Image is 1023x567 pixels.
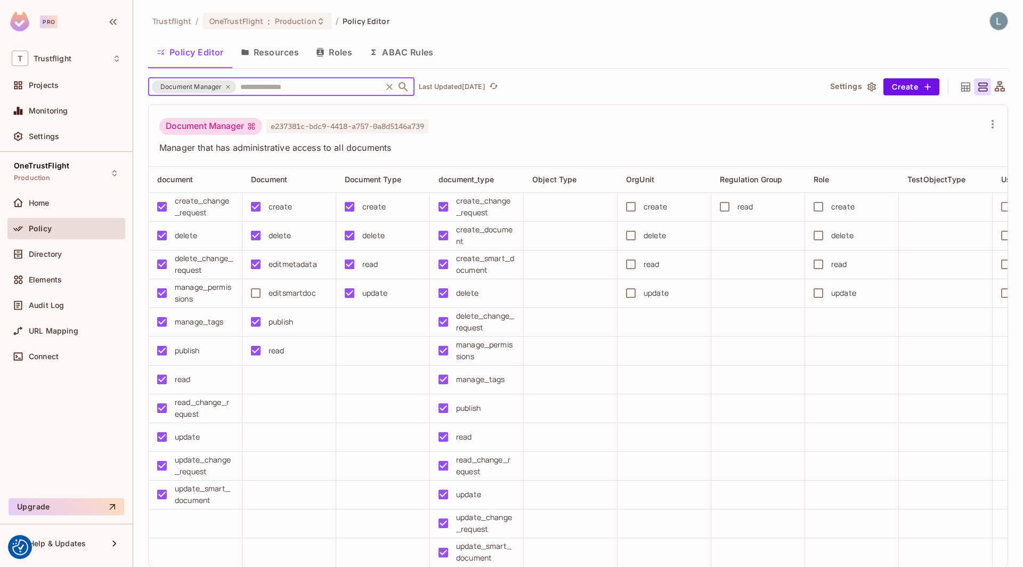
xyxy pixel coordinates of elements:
div: manage_permissions [175,281,233,305]
div: update_smart_document [456,540,515,564]
span: URL Mapping [29,327,78,335]
span: Production [275,16,316,26]
span: Click to refresh data [485,80,500,93]
span: T [12,51,28,66]
span: Document Type [345,175,401,184]
div: read [456,431,472,443]
span: document [157,175,193,184]
div: manage_tags [175,316,224,328]
span: OneTrustFlight [209,16,264,26]
div: create_document [456,224,515,247]
div: read [644,258,660,270]
span: TestObjectType [907,175,965,184]
button: Settings [826,78,879,95]
div: update [644,287,669,299]
p: Last Updated [DATE] [419,83,485,91]
button: ABAC Rules [361,39,442,66]
div: update_smart_document [175,483,233,506]
span: Workspace: Trustflight [34,54,71,63]
button: Resources [232,39,307,66]
div: delete [644,230,666,241]
div: editsmartdoc [269,287,316,299]
div: update [175,431,200,443]
li: / [336,16,338,26]
span: Home [29,199,50,207]
div: create_change_request [175,195,233,218]
div: create [269,201,292,213]
div: delete [362,230,385,241]
div: delete_change_request [175,253,233,276]
div: delete [831,230,854,241]
div: delete [456,287,478,299]
div: publish [456,402,481,414]
span: OrgUnit [626,175,654,184]
span: Elements [29,276,62,284]
div: update_change_request [456,512,515,535]
div: delete [175,230,197,241]
span: Object Type [532,175,577,184]
span: Policy [29,224,52,233]
span: Regulation Group [720,175,782,184]
div: read [362,258,378,270]
img: Lewis Youl [990,12,1008,30]
div: create_change_request [456,195,515,218]
button: Consent Preferences [12,539,28,555]
span: Help & Updates [29,539,86,548]
img: Revisit consent button [12,539,28,555]
span: Settings [29,132,59,141]
span: OneTrustFlight [14,161,69,170]
div: manage_tags [456,374,505,385]
button: Create [883,78,939,95]
div: delete_change_request [456,310,515,334]
div: Document Manager [152,80,236,93]
span: Document Manager [154,82,228,92]
li: / [196,16,198,26]
div: publish [175,345,199,357]
div: read_change_request [175,396,233,420]
div: update_change_request [175,454,233,477]
div: publish [269,316,293,328]
div: Pro [40,15,58,28]
div: editmetadata [269,258,317,270]
div: create [362,201,386,213]
button: Clear [382,79,397,94]
span: refresh [489,82,498,92]
div: update [831,287,856,299]
button: Upgrade [9,498,124,515]
button: Roles [307,39,361,66]
div: read [831,258,847,270]
span: Projects [29,81,59,90]
span: Audit Log [29,301,64,310]
span: e237381c-bdc9-4418-a757-0a8d5146a739 [266,119,428,133]
div: create [644,201,667,213]
div: update [362,287,387,299]
span: : [267,17,271,26]
span: Connect [29,352,59,361]
div: update [456,489,481,500]
div: read_change_request [456,454,515,477]
span: Directory [29,250,62,258]
div: Document Manager [159,118,262,135]
div: manage_permissions [456,339,515,362]
span: the active workspace [152,16,191,26]
button: refresh [488,80,500,93]
span: Production [14,174,51,182]
span: User [1001,175,1018,184]
button: Policy Editor [148,39,232,66]
span: Monitoring [29,107,68,115]
span: document_type [439,175,494,184]
span: Document [251,175,287,184]
img: SReyMgAAAABJRU5ErkJggg== [10,12,29,31]
div: read [175,374,191,385]
span: Manager that has administrative access to all documents [159,142,984,153]
span: Policy Editor [343,16,389,26]
span: Role [814,175,830,184]
div: read [269,345,285,357]
div: create [831,201,855,213]
div: create_smart_document [456,253,515,276]
button: Open [396,79,411,94]
div: delete [269,230,291,241]
div: read [737,201,753,213]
